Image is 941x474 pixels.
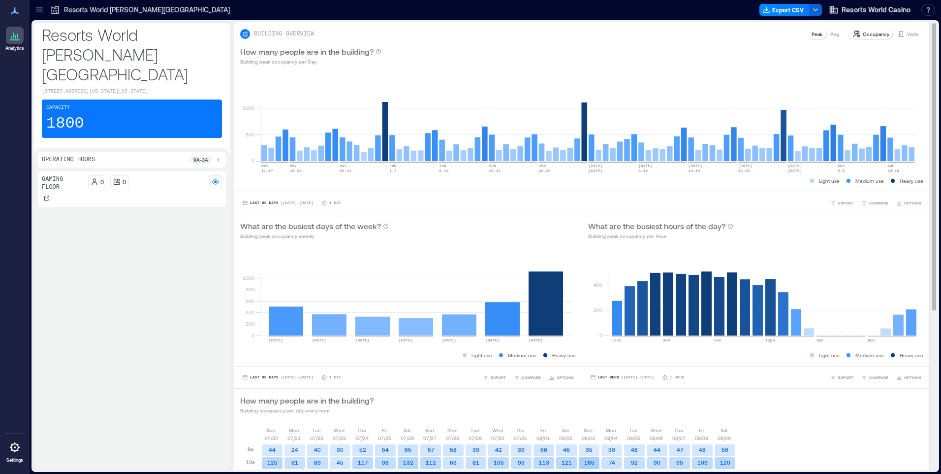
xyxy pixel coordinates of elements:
p: 08/07 [672,434,686,442]
p: Light use [819,177,840,185]
text: 45 [337,459,344,466]
text: AUG [838,164,845,168]
text: [DATE] [738,164,753,168]
text: [DATE] [312,338,326,342]
text: [DATE] [442,338,456,342]
p: Sat [721,426,727,434]
span: OPTIONS [904,374,921,380]
text: 25-31 [340,169,351,173]
p: 07/29 [469,434,482,442]
text: 56 [721,446,728,453]
text: 1-7 [389,169,397,173]
p: Building peak occupancy per Day [240,58,381,66]
tspan: 400 [246,309,254,315]
text: JUN [389,164,397,168]
text: 10-16 [887,169,899,173]
text: 98 [382,459,389,466]
tspan: 600 [246,298,254,304]
p: Peak [812,30,822,38]
text: 22-28 [539,169,551,173]
tspan: 0 [251,332,254,338]
p: 0 [100,178,104,186]
text: MAY [290,164,297,168]
text: 48 [699,446,706,453]
tspan: 0 [599,332,602,338]
p: 08/05 [627,434,640,442]
span: EXPORT [838,374,853,380]
p: 07/25 [378,434,391,442]
p: 07/31 [514,434,527,442]
text: JUN [489,164,497,168]
button: Last 90 Days |[DATE]-[DATE] [240,372,315,382]
tspan: 1000 [243,105,254,111]
span: COMPARE [869,200,888,206]
p: 08/09 [718,434,731,442]
button: Export CSV [759,4,810,16]
text: 12pm [765,338,775,342]
p: Sun [267,426,276,434]
p: Fri [699,426,704,434]
text: 120 [720,459,730,466]
text: 6-12 [638,169,648,173]
text: 24 [291,446,298,453]
p: Building peak occupancy weekly [240,232,389,240]
p: Capacity [46,104,70,112]
text: 4am [663,338,670,342]
p: 07/28 [446,434,459,442]
text: 42 [495,446,502,453]
button: OPTIONS [894,198,923,208]
p: Heavy use [552,351,576,359]
p: 08/03 [582,434,595,442]
tspan: 400 [593,282,602,288]
p: Thu [357,426,366,434]
text: MAY [340,164,347,168]
text: 63 [450,459,457,466]
text: 66 [540,446,547,453]
span: COMPARE [522,374,541,380]
button: COMPARE [859,372,890,382]
text: 13-19 [688,169,700,173]
p: Tue [629,426,638,434]
text: 12am [612,338,621,342]
text: [DATE] [788,164,802,168]
p: Sun [425,426,434,434]
text: 165 [584,459,595,466]
p: Wed [651,426,661,434]
p: 1800 [46,114,84,134]
text: MAY [261,164,269,168]
text: [DATE] [788,169,802,173]
tspan: 800 [246,286,254,292]
p: Analytics [5,45,24,51]
span: Resorts World Casino [842,5,910,15]
tspan: 1000 [243,275,254,281]
text: 11-17 [261,169,273,173]
text: [DATE] [399,338,413,342]
text: 90 [654,459,660,466]
p: 9a [248,445,253,453]
button: Resorts World Casino [826,2,913,18]
p: Medium use [855,177,884,185]
text: 112 [426,459,436,466]
text: 8am [714,338,721,342]
p: 07/20 [265,434,278,442]
text: 54 [382,446,389,453]
p: Light use [471,351,492,359]
text: 40 [314,446,321,453]
a: Settings [3,436,27,466]
p: Thu [674,426,683,434]
p: Sun [584,426,593,434]
span: COMPARE [869,374,888,380]
p: 08/08 [695,434,708,442]
button: Last Week |[DATE]-[DATE] [588,372,656,382]
span: OPTIONS [904,200,921,206]
a: Analytics [2,24,27,54]
p: Mon [606,426,616,434]
p: Resorts World [PERSON_NAME][GEOGRAPHIC_DATA] [64,5,230,15]
text: 125 [267,459,278,466]
p: 1 Day [329,200,341,206]
p: Thu [516,426,525,434]
text: [DATE] [638,164,653,168]
text: 39 [518,446,525,453]
text: 65 [405,446,411,453]
p: Building peak occupancy per Hour [588,232,733,240]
